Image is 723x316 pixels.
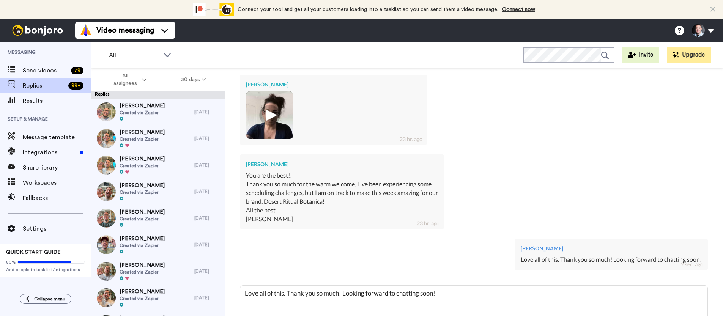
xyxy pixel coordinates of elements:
div: [DATE] [194,295,221,301]
img: ic_play_thick.png [259,105,280,126]
span: All assignees [110,72,140,87]
div: [DATE] [194,189,221,195]
img: f96f9b57-a8fa-4c69-8159-1c9b0e7f9442-thumb.jpg [97,235,116,254]
span: Connect your tool and get all your customers loading into a tasklist so you can send them a video... [238,7,498,12]
span: QUICK START GUIDE [6,250,61,255]
div: 99 + [68,82,83,90]
span: [PERSON_NAME] [120,235,165,242]
div: [DATE] [194,268,221,274]
a: [PERSON_NAME]Created via Zapier[DATE] [91,125,225,152]
div: 79 [71,67,83,74]
div: Love all of this. Thank you so much! Looking forward to chatting soon! [521,255,702,264]
span: 80% [6,259,16,265]
a: [PERSON_NAME]Created via Zapier[DATE] [91,231,225,258]
span: [PERSON_NAME] [120,102,165,110]
span: Share library [23,163,91,172]
div: [DATE] [194,215,221,221]
button: Collapse menu [20,294,71,304]
span: Replies [23,81,65,90]
span: Created via Zapier [120,296,165,302]
button: Invite [622,47,659,63]
div: [PERSON_NAME] [521,245,702,252]
a: Connect now [502,7,535,12]
div: [DATE] [194,242,221,248]
span: Created via Zapier [120,242,165,248]
div: [PERSON_NAME] [246,81,421,88]
span: All [109,51,160,60]
img: vm-color.svg [80,24,92,36]
span: Created via Zapier [120,216,165,222]
div: 2 sec. ago [681,261,703,268]
button: Upgrade [667,47,711,63]
span: Collapse menu [34,296,65,302]
span: Message template [23,133,91,142]
div: [DATE] [194,109,221,115]
span: [PERSON_NAME] [120,288,165,296]
span: [PERSON_NAME] [120,182,165,189]
a: [PERSON_NAME]Created via Zapier[DATE] [91,205,225,231]
span: Results [23,96,91,105]
img: 8342b239-f9e2-426b-bf5f-8ded6e49e123-thumb.jpg [97,288,116,307]
span: Fallbacks [23,193,91,203]
span: Created via Zapier [120,189,165,195]
img: 52f0883b-932c-4d3f-bc5d-3667f7209c37-thumb.jpg [97,102,116,121]
div: Replies [91,91,225,99]
span: [PERSON_NAME] [120,261,165,269]
img: 436b3ac1-30c0-4520-b7f0-c556f229b593-thumb.jpg [97,209,116,228]
span: [PERSON_NAME] [120,155,165,163]
div: [DATE] [194,162,221,168]
span: [PERSON_NAME] [120,208,165,216]
img: a5de8c3b-c7a5-4e74-a76b-368a8b6d38c0-thumb.jpg [97,182,116,201]
span: Add people to task list/Integrations [6,267,85,273]
span: Workspaces [23,178,91,187]
img: bd3c8a6a-d7ce-4481-a1b0-5f77288366e3-thumb.jpg [246,91,293,139]
a: [PERSON_NAME]Created via Zapier[DATE] [91,99,225,125]
div: 23 hr. ago [417,220,439,227]
span: Send videos [23,66,68,75]
span: Created via Zapier [120,110,165,116]
a: [PERSON_NAME]Created via Zapier[DATE] [91,178,225,205]
span: Video messaging [96,25,154,36]
div: [DATE] [194,135,221,141]
div: You are the best!! Thank you so much for the warm welcome. I 've been experiencing some schedulin... [246,171,438,223]
img: e32a5608-5f6d-4bf5-a74f-e18c173e4146-thumb.jpg [97,262,116,281]
span: Created via Zapier [120,269,165,275]
div: [PERSON_NAME] [246,160,438,168]
button: All assignees [93,69,164,90]
a: [PERSON_NAME]Created via Zapier[DATE] [91,152,225,178]
img: 11236894-9ed5-4fb7-baa3-53fa81d02246-thumb.jpg [97,129,116,148]
div: animation [192,3,234,16]
span: Created via Zapier [120,163,165,169]
img: bdbe19be-0c1d-4321-8698-4a33cd2a762c-thumb.jpg [97,156,116,175]
span: Integrations [23,148,77,157]
span: Created via Zapier [120,136,165,142]
button: 30 days [164,73,224,86]
div: 23 hr. ago [400,135,422,143]
span: Settings [23,224,91,233]
img: bj-logo-header-white.svg [9,25,66,36]
a: [PERSON_NAME]Created via Zapier[DATE] [91,285,225,311]
span: [PERSON_NAME] [120,129,165,136]
a: [PERSON_NAME]Created via Zapier[DATE] [91,258,225,285]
